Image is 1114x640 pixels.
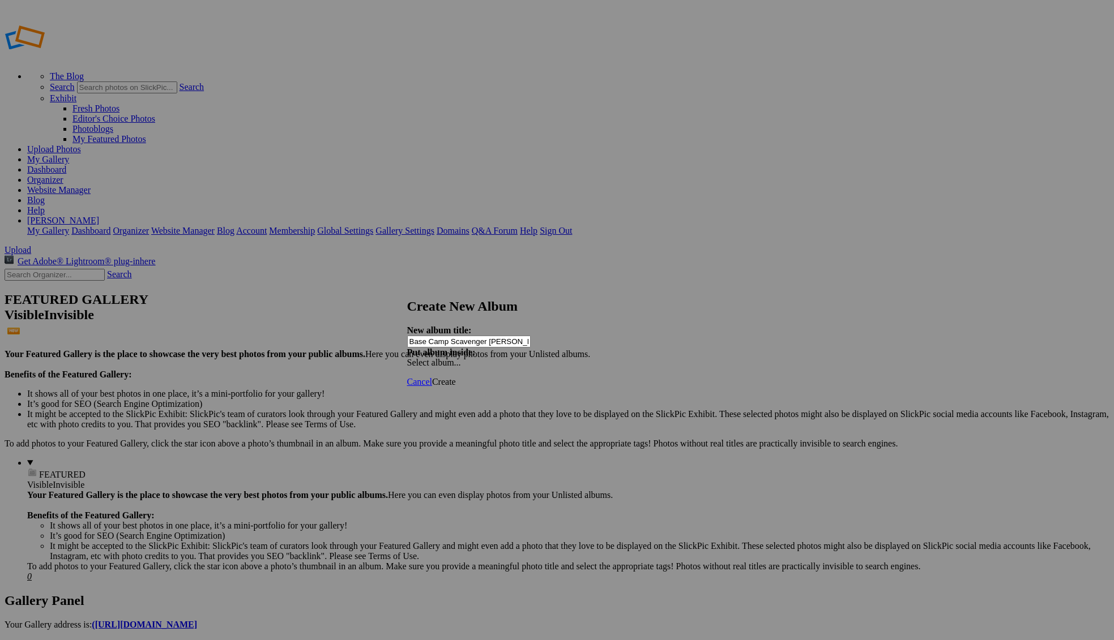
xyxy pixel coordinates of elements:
[432,377,456,386] span: Create
[407,377,432,386] a: Cancel
[407,299,707,314] h2: Create New Album
[407,358,461,367] span: Select album...
[407,325,472,335] strong: New album title:
[407,347,476,357] strong: Put album inside:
